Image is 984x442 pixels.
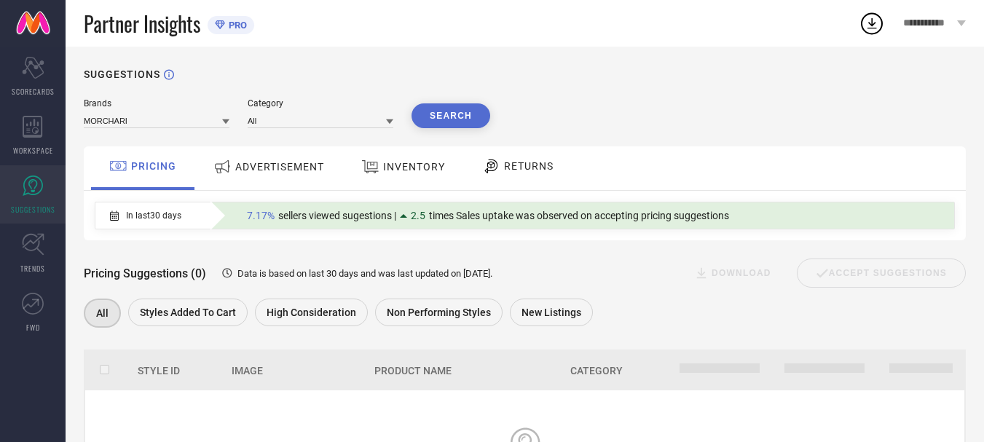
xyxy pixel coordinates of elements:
[26,322,40,333] span: FWD
[84,267,206,280] span: Pricing Suggestions (0)
[411,210,425,221] span: 2.5
[84,9,200,39] span: Partner Insights
[278,210,396,221] span: sellers viewed sugestions |
[247,210,275,221] span: 7.17%
[237,268,492,279] span: Data is based on last 30 days and was last updated on [DATE] .
[429,210,729,221] span: times Sales uptake was observed on accepting pricing suggestions
[84,68,160,80] h1: SUGGESTIONS
[131,160,176,172] span: PRICING
[232,365,263,376] span: Image
[138,365,180,376] span: Style Id
[96,307,109,319] span: All
[374,365,452,376] span: Product Name
[84,98,229,108] div: Brands
[13,145,53,156] span: WORKSPACE
[387,307,491,318] span: Non Performing Styles
[267,307,356,318] span: High Consideration
[412,103,490,128] button: Search
[240,206,736,225] div: Percentage of sellers who have viewed suggestions for the current Insight Type
[12,86,55,97] span: SCORECARDS
[859,10,885,36] div: Open download list
[570,365,623,376] span: Category
[126,210,181,221] span: In last 30 days
[248,98,393,108] div: Category
[504,160,554,172] span: RETURNS
[797,259,966,288] div: Accept Suggestions
[225,20,247,31] span: PRO
[383,161,445,173] span: INVENTORY
[140,307,236,318] span: Styles Added To Cart
[11,204,55,215] span: SUGGESTIONS
[235,161,324,173] span: ADVERTISEMENT
[20,263,45,274] span: TRENDS
[521,307,581,318] span: New Listings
